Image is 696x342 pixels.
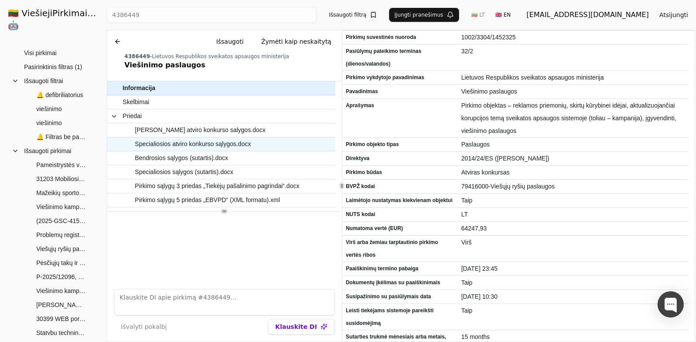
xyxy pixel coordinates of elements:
[36,228,86,241] span: Problemų registravimo ir administravimo informacinės sistemos sukūrimo, įdiegimo, palaikymo ir ap...
[135,208,247,220] span: Pirkimo specialiųjų salygų 6 priedas.docx
[135,194,280,206] span: Pirkimo sąlygų 5 priedas „EBVPD“ (XML formatu).xml
[24,144,71,157] span: Išsaugoti pirkimai
[461,45,685,58] span: 32/2
[461,290,685,303] span: [DATE] 10:30
[135,166,233,178] span: Specialiosios sąlygos (sutartis).docx
[36,186,86,199] span: Mažeikių sporto ir pramogų centro Sedos g. 55, Mažeikiuose statybos valdymo, įskaitant statybos t...
[461,99,685,137] span: Pirkimo objektas – reklamos priemonių, skirtų kūrybinei idėjai, aktualizuojančiai korupcijos temą...
[36,102,62,115] span: viešinimo
[24,60,82,73] span: Pasirinktinis filtras (1)
[461,180,685,193] span: 79416000-Viešųjų ryšių paslaugos
[346,262,454,275] span: Paaiškinimų termino pabaiga
[125,60,338,70] div: Viešinimo paslaugos
[135,138,251,150] span: Specialiosios atviro konkurso sąlygos.docx
[346,31,454,44] span: Pirkimų suvestinės nuoroda
[24,46,56,59] span: Visi pirkimai
[346,85,454,98] span: Pavadinimas
[107,7,317,23] input: Greita paieška...
[461,31,685,44] span: 1002/3304/1452325
[461,262,685,275] span: [DATE] 23:45
[36,88,83,101] span: 🔔 defibriliatorius
[652,7,695,23] button: Atsijungti
[346,138,454,151] span: Pirkimo objekto tipas
[461,85,685,98] span: Viešinimo paslaugos
[461,166,685,179] span: Atviras konkursas
[135,124,266,136] span: [PERSON_NAME] atviro konkurso salygos.docx
[36,312,86,325] span: 30399 WEB portalų programavimo ir konsultavimo paslaugos
[36,200,86,213] span: Viešinimo kampanija "Persėsk į elektromobilį"
[461,304,685,317] span: Taip
[346,276,454,289] span: Dokumentų įkėlimas su paaiškinimais
[123,96,150,108] span: Skelbimai
[36,284,86,297] span: Viešinimo kampanija "Persėsk į elektromobilį"
[346,290,454,303] span: Susipažinimo su pasiūlymais data
[135,180,299,192] span: Pirkimo sąlygų 3 priedas „Tiekėjų pašalinimo pagrindai“.docx
[461,236,685,249] span: Virš
[254,34,338,49] button: Žymėti kaip neskaitytą
[389,8,459,22] button: Įjungti pranešimus
[346,99,454,112] span: Aprašymas
[36,214,86,227] span: (2025-GSC-415) Personalo valdymo sistemos nuomos ir kitos paslaugos
[461,152,685,165] span: 2014/24/ES ([PERSON_NAME])
[268,319,335,335] button: Klauskite DI
[36,158,86,171] span: Pameistrystės viešinimo Lietuvoje komunikacijos strategijos įgyvendinimas
[461,276,685,289] span: Taip
[346,222,454,235] span: Numatoma vertė (EUR)
[36,130,86,143] span: 🔔 Filtras be pavadinimo
[36,326,86,339] span: Statybų techninės priežiūros paslaugos
[346,208,454,221] span: NUTS kodai
[346,236,454,262] span: Virš arba žemiau tarptautinio pirkimo vertės ribos
[346,166,454,179] span: Pirkimo būdas
[526,10,649,20] div: [EMAIL_ADDRESS][DOMAIN_NAME]
[135,152,228,164] span: Bendrosios sąlygos (sutartis).docx
[346,45,454,70] span: Pasiūlymų pateikimo terminas (dienos/valandos)
[324,8,382,22] button: Išsaugoti filtrą
[36,256,86,269] span: Pėsčiųjų takų ir automobilių stovėjimo aikštelių sutvarkymo darbai.
[123,82,156,94] span: Informacija
[461,71,685,84] span: Lietuvos Respublikos sveikatos apsaugos ministerija
[152,53,289,59] span: Lietuvos Respublikos sveikatos apsaugos ministerija
[346,194,454,207] span: Laimėtojo nustatymas kiekvienam objektui
[209,34,251,49] button: Išsaugoti
[36,270,86,283] span: P-2025/12096, Mokslo paskirties modulinio pastato (gaminio) lopšelio-darželio Nidos g. 2A, Dercek...
[461,208,685,221] span: LT
[123,110,142,122] span: Priedai
[125,53,338,60] div: -
[125,53,150,59] span: 4386449
[36,298,86,311] span: [PERSON_NAME] valdymo informacinė sistema / Asset management information system
[461,138,685,151] span: Paslaugos
[36,116,62,129] span: viešinimo
[346,180,454,193] span: BVPŽ kodai
[346,304,454,330] span: Leisti tiekėjams sistemoje pareikšti susidomėjimą
[346,152,454,165] span: Direktyva
[346,71,454,84] span: Pirkimo vykdytojo pavadinimas
[490,8,516,22] button: 🇬🇧 EN
[461,194,685,207] span: Taip
[461,222,685,235] span: 64247,93
[36,172,86,185] span: 31203 Mobiliosios programėlės, interneto svetainės ir interneto parduotuvės sukūrimas su vystymo ...
[24,74,63,87] span: Išsaugoti filtrai
[36,242,86,255] span: Viešųjų ryšių paslaugos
